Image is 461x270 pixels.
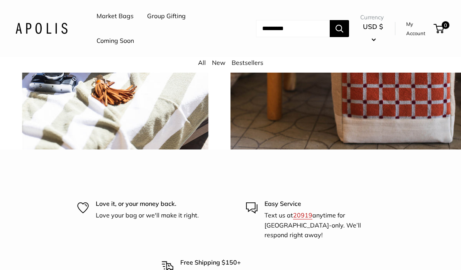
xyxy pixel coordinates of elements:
a: My Account [406,19,431,38]
a: Coming Soon [97,35,134,47]
button: USD $ [360,20,386,45]
span: USD $ [363,22,383,31]
p: Text us at anytime for [GEOGRAPHIC_DATA]-only. We’ll respond right away! [264,211,384,240]
a: 20919 [293,211,312,219]
span: 0 [442,21,449,29]
img: Apolis [15,23,68,34]
a: New [212,59,225,66]
a: Bestsellers [232,59,263,66]
p: Easy Service [264,199,384,209]
span: Currency [360,12,386,23]
a: Market Bags [97,10,134,22]
p: Free Shipping $150+ [180,258,300,268]
p: Love it, or your money back. [96,199,199,209]
input: Search... [256,20,330,37]
button: Search [330,20,349,37]
a: Group Gifting [147,10,186,22]
a: 0 [434,24,444,33]
p: Love your bag or we'll make it right. [96,211,199,221]
a: All [198,59,206,66]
